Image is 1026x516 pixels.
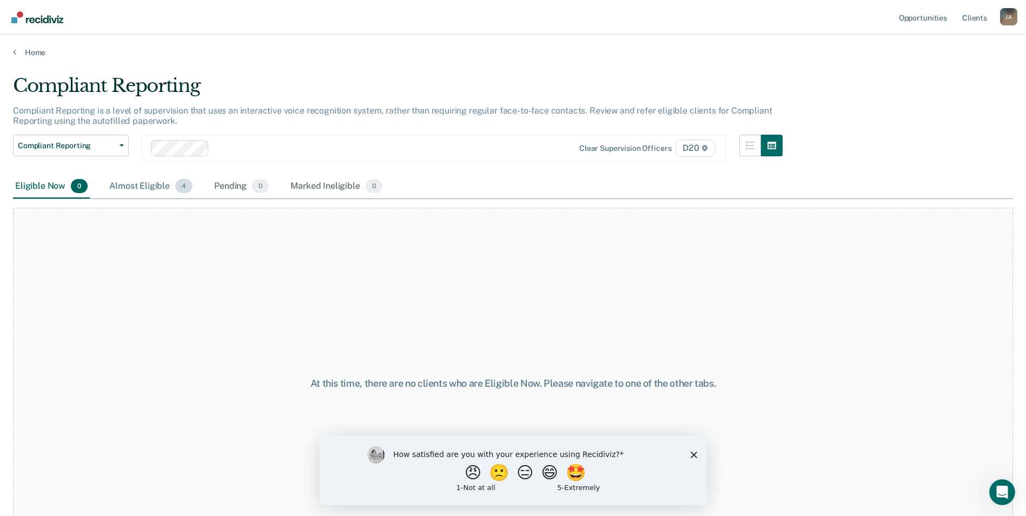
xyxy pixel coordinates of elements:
iframe: Survey by Kim from Recidiviz [320,435,707,505]
div: Compliant Reporting [13,75,783,105]
span: D20 [676,140,714,157]
div: Pending0 [212,175,271,199]
span: Compliant Reporting [18,141,115,150]
div: J A [1000,8,1017,25]
img: Recidiviz [11,11,63,23]
div: At this time, there are no clients who are Eligible Now. Please navigate to one of the other tabs. [263,378,763,389]
button: Profile dropdown button [1000,8,1017,25]
a: Home [13,48,1013,57]
span: 0 [366,179,382,193]
iframe: Intercom live chat [989,479,1015,505]
button: Compliant Reporting [13,135,129,156]
p: Compliant Reporting is a level of supervision that uses an interactive voice recognition system, ... [13,105,772,126]
span: 4 [175,179,193,193]
div: Marked Ineligible0 [288,175,385,199]
div: Almost Eligible4 [107,175,195,199]
div: Clear supervision officers [579,144,671,153]
span: 0 [71,179,88,193]
span: 0 [252,179,269,193]
div: Eligible Now0 [13,175,90,199]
